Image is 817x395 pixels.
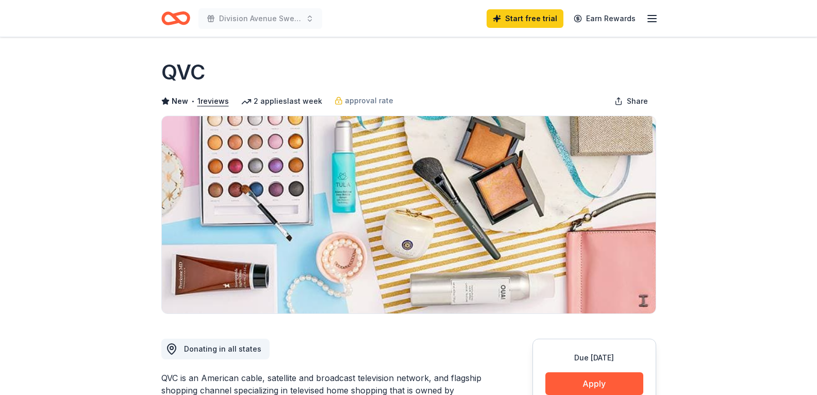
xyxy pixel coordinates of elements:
[335,94,393,107] a: approval rate
[198,8,322,29] button: Division Avenue Sweeps Senior Award Fundraiser
[162,116,656,313] img: Image for QVC
[487,9,563,28] a: Start free trial
[345,94,393,107] span: approval rate
[545,372,643,395] button: Apply
[219,12,302,25] span: Division Avenue Sweeps Senior Award Fundraiser
[627,95,648,107] span: Share
[161,6,190,30] a: Home
[191,97,194,105] span: •
[568,9,642,28] a: Earn Rewards
[197,95,229,107] button: 1reviews
[172,95,188,107] span: New
[184,344,261,353] span: Donating in all states
[606,91,656,112] button: Share
[241,95,322,107] div: 2 applies last week
[161,58,205,87] h1: QVC
[545,352,643,364] div: Due [DATE]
